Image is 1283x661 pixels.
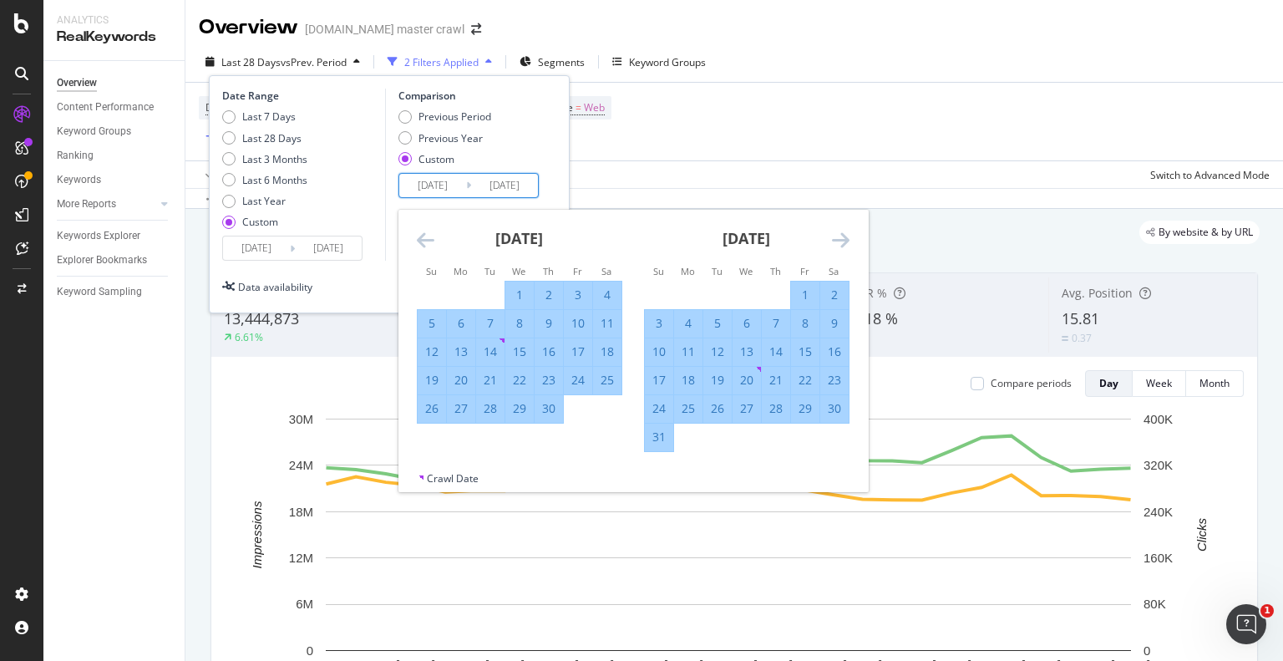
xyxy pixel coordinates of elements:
div: 3 [564,287,592,303]
div: 19 [418,372,446,389]
input: Start Date [399,174,466,197]
div: 10 [564,315,592,332]
td: Selected. Friday, December 15, 2023 [790,338,819,366]
td: Selected. Sunday, November 19, 2023 [417,366,446,394]
td: Selected. Saturday, December 16, 2023 [819,338,849,366]
td: Selected. Monday, December 4, 2023 [673,309,702,338]
div: 29 [505,400,534,417]
button: Month [1186,370,1244,397]
div: Custom [222,215,307,229]
div: Last 7 Days [242,109,296,124]
strong: [DATE] [495,228,543,248]
div: 10 [645,343,673,360]
a: Keyword Groups [57,123,173,140]
div: 5 [418,315,446,332]
div: Overview [199,13,298,42]
div: 8 [505,315,534,332]
td: Selected. Sunday, November 12, 2023 [417,338,446,366]
div: Day [1099,376,1118,390]
div: Ranking [57,147,94,165]
text: 24M [289,458,313,472]
div: 26 [418,400,446,417]
td: Selected. Saturday, December 9, 2023 [819,309,849,338]
td: Selected. Wednesday, November 15, 2023 [505,338,534,366]
div: Calendar [398,210,868,471]
text: 12M [289,551,313,565]
td: Selected. Tuesday, November 28, 2023 [475,394,505,423]
div: Week [1146,376,1172,390]
td: Selected. Tuesday, November 14, 2023 [475,338,505,366]
div: Analytics [57,13,171,28]
div: 28 [762,400,790,417]
div: 23 [535,372,563,389]
span: 1 [1260,604,1274,618]
div: Custom [398,152,491,166]
text: 30M [289,412,313,426]
td: Selected. Tuesday, November 21, 2023 [475,366,505,394]
div: 14 [476,343,505,360]
div: Previous Period [398,109,491,124]
div: Comparison [398,89,544,103]
div: 12 [418,343,446,360]
div: 18 [593,343,621,360]
div: Keyword Sampling [57,283,142,301]
td: Selected. Thursday, November 30, 2023 [534,394,563,423]
td: Selected. Saturday, November 11, 2023 [592,309,621,338]
div: 6 [733,315,761,332]
td: Selected. Monday, November 20, 2023 [446,366,475,394]
div: 1 [505,287,534,303]
td: Selected. Monday, November 6, 2023 [446,309,475,338]
div: 31 [645,429,673,445]
div: 9 [820,315,849,332]
div: 15 [791,343,819,360]
td: Selected. Friday, December 8, 2023 [790,309,819,338]
div: Last 7 Days [222,109,307,124]
td: Selected. Monday, November 13, 2023 [446,338,475,366]
td: Selected. Wednesday, November 22, 2023 [505,366,534,394]
td: Selected. Thursday, December 28, 2023 [761,394,790,423]
div: 30 [535,400,563,417]
div: Custom [242,215,278,229]
div: Month [1199,376,1230,390]
div: Previous Year [398,131,491,145]
td: Selected. Wednesday, November 29, 2023 [505,394,534,423]
td: Selected. Monday, November 27, 2023 [446,394,475,423]
div: Last 28 Days [242,131,302,145]
div: Last Year [222,194,307,208]
td: Selected. Friday, December 22, 2023 [790,366,819,394]
img: Equal [1062,336,1068,341]
div: Date Range [222,89,381,103]
td: Selected. Saturday, December 2, 2023 [819,281,849,309]
input: End Date [295,236,362,260]
span: By website & by URL [1159,227,1253,237]
div: Previous Period [418,109,491,124]
text: 400K [1144,412,1173,426]
td: Selected. Thursday, November 9, 2023 [534,309,563,338]
button: Add Filter [199,127,266,147]
td: Selected. Tuesday, December 5, 2023 [702,309,732,338]
td: Selected. Friday, December 29, 2023 [790,394,819,423]
strong: [DATE] [723,228,770,248]
td: Selected. Saturday, November 25, 2023 [592,366,621,394]
div: 17 [564,343,592,360]
div: 6.61% [235,330,263,344]
div: 27 [733,400,761,417]
td: Selected. Wednesday, December 20, 2023 [732,366,761,394]
div: 22 [505,372,534,389]
div: Content Performance [57,99,154,116]
div: Overview [57,74,97,92]
div: 19 [703,372,732,389]
button: Switch to Advanced Mode [1144,161,1270,188]
td: Selected. Saturday, November 4, 2023 [592,281,621,309]
a: Explorer Bookmarks [57,252,173,269]
td: Selected. Wednesday, December 6, 2023 [732,309,761,338]
div: Last 6 Months [222,173,307,187]
td: Selected. Monday, December 25, 2023 [673,394,702,423]
div: 2 [535,287,563,303]
a: Content Performance [57,99,173,116]
iframe: Intercom live chat [1226,604,1266,644]
span: Last 28 Days [221,55,281,69]
td: Selected. Wednesday, November 8, 2023 [505,309,534,338]
input: End Date [471,174,538,197]
td: Selected. Tuesday, December 19, 2023 [702,366,732,394]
